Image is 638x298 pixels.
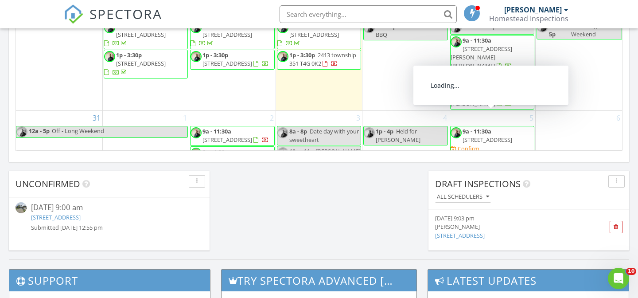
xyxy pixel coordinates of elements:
[31,202,187,213] div: [DATE] 9:00 am
[89,4,162,23] span: SPECTORA
[102,111,189,168] td: Go to September 1, 2025
[451,74,462,85] img: hs2.jpg
[189,5,276,110] td: Go to August 26, 2025
[16,5,102,110] td: Go to August 24, 2025
[222,270,417,291] h3: Try spectora advanced [DATE]
[191,22,252,47] a: 9a - 11:30a [STREET_ADDRESS]
[289,51,315,59] span: 1p - 3:30p
[289,127,307,135] span: 8a - 8p
[277,51,288,62] img: hs2.jpg
[190,126,274,146] a: 9a - 11:30a [STREET_ADDRESS]
[191,127,202,138] img: hs2.jpg
[451,127,462,138] img: hs2.jpg
[615,111,622,125] a: Go to September 6, 2025
[189,111,276,168] td: Go to September 2, 2025
[437,194,489,200] div: All schedulers
[362,5,449,110] td: Go to August 28, 2025
[536,5,622,110] td: Go to August 30, 2025
[289,147,313,155] span: 10a - 11a
[463,127,491,135] span: 9a - 11:30a
[376,127,393,135] span: 1p - 4p
[277,50,361,70] a: 1p - 3:30p 2413 township 351 T4G 0K2
[202,127,231,135] span: 9a - 11:30a
[191,148,202,159] img: hs2.jpg
[549,21,569,39] span: 12a - 5p
[504,5,562,14] div: [PERSON_NAME]
[276,5,362,110] td: Go to August 27, 2025
[376,22,397,30] span: 11a - 1p
[64,12,162,31] a: SPECTORA
[289,147,361,164] span: [PERSON_NAME] Appt
[626,268,636,275] span: 10
[202,51,228,59] span: 1p - 3:30p
[289,127,359,144] span: Date day with your sweetheart
[91,111,102,125] a: Go to August 31, 2025
[202,127,269,144] a: 9a - 11:30a [STREET_ADDRESS]
[451,74,512,107] a: 1p - 3:30p [STREET_ADDRESS][PERSON_NAME][PERSON_NAME]
[202,148,228,156] span: 2p - 4:30p
[528,111,535,125] a: Go to September 5, 2025
[104,50,188,78] a: 1p - 3:30p [STREET_ADDRESS]
[463,22,480,30] span: 7a - 8a
[9,270,210,291] h3: Support
[463,127,512,144] a: 9a - 11:30a [STREET_ADDRESS]
[16,202,27,213] img: streetview
[450,72,534,110] a: 1p - 3:30p [STREET_ADDRESS][PERSON_NAME][PERSON_NAME]
[435,191,491,203] button: All schedulers
[104,51,166,76] a: 1p - 3:30p [STREET_ADDRESS]
[16,178,80,190] span: Unconfirmed
[190,21,274,50] a: 9a - 11:30a [STREET_ADDRESS]
[116,51,142,59] span: 1p - 3:30p
[428,270,629,291] h3: Latest Updates
[277,147,288,158] img: hs2.jpg
[181,111,189,125] a: Go to September 1, 2025
[16,126,27,137] img: hs2.jpg
[435,214,591,223] div: [DATE] 9:03 pm
[451,36,512,70] a: 9a - 11:30a [STREET_ADDRESS][PERSON_NAME][PERSON_NAME]
[202,136,252,144] span: [STREET_ADDRESS]
[116,59,166,67] span: [STREET_ADDRESS]
[276,111,362,168] td: Go to September 3, 2025
[536,111,622,168] td: Go to September 6, 2025
[571,22,597,38] span: Off - Long Weekend
[16,111,102,168] td: Go to August 31, 2025
[202,31,252,39] span: [STREET_ADDRESS]
[451,145,479,153] a: Confirm
[16,202,203,232] a: [DATE] 9:00 am [STREET_ADDRESS] Submitted [DATE] 12:55 pm
[277,127,288,138] img: hs2.jpg
[449,111,535,168] td: Go to September 5, 2025
[364,127,375,138] img: hs2.jpg
[449,5,535,110] td: Go to August 29, 2025
[463,74,488,82] span: 1p - 3:30p
[202,148,269,164] a: 2p - 4:30p
[190,50,274,70] a: 1p - 3:30p [STREET_ADDRESS]
[435,178,521,190] span: Draft Inspections
[441,111,449,125] a: Go to September 4, 2025
[104,51,115,62] img: hs2.jpg
[289,51,356,67] a: 1p - 3:30p 2413 township 351 T4G 0K2
[362,111,449,168] td: Go to September 4, 2025
[451,45,512,70] span: [STREET_ADDRESS][PERSON_NAME][PERSON_NAME]
[28,126,50,137] span: 12a - 5p
[104,22,166,47] a: 9a - 11:30a [STREET_ADDRESS]
[451,82,512,107] span: [STREET_ADDRESS][PERSON_NAME][PERSON_NAME]
[289,31,339,39] span: [STREET_ADDRESS]
[280,5,457,23] input: Search everything...
[463,36,491,44] span: 9a - 11:30a
[31,213,81,221] a: [STREET_ADDRESS]
[354,111,362,125] a: Go to September 3, 2025
[289,51,356,67] span: 2413 township 351 T4G 0K2
[435,214,591,240] a: [DATE] 9:03 pm [PERSON_NAME] [STREET_ADDRESS]
[289,22,318,30] span: 9a - 11:30a
[463,136,512,144] span: [STREET_ADDRESS]
[483,22,517,30] span: Drop Off Van
[450,35,534,72] a: 9a - 11:30a [STREET_ADDRESS][PERSON_NAME][PERSON_NAME]
[435,231,485,239] a: [STREET_ADDRESS]
[104,21,188,50] a: 9a - 11:30a [STREET_ADDRESS]
[202,51,269,67] a: 1p - 3:30p [STREET_ADDRESS]
[102,5,189,110] td: Go to August 25, 2025
[277,21,361,50] a: 9a - 11:30a [STREET_ADDRESS]
[202,22,231,30] span: 9a - 11:30a
[52,127,104,135] span: Off - Long Weekend
[191,51,202,62] img: hs2.jpg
